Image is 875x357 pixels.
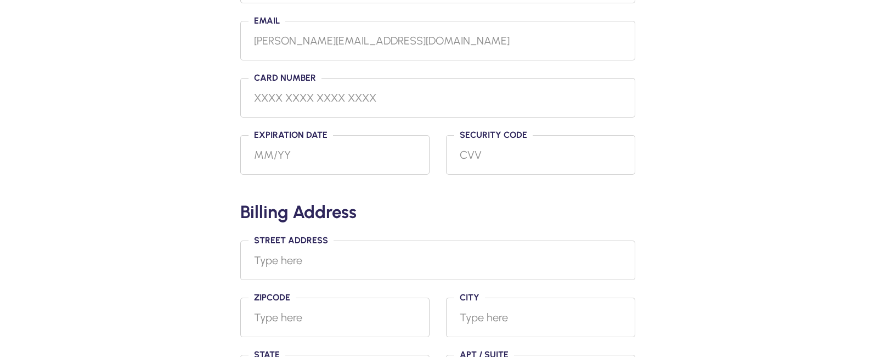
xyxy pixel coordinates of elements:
[254,89,622,107] input: XXXX XXXX XXXX XXXX
[249,293,296,302] label: Zipcode
[249,16,285,25] label: Email
[240,21,635,60] input: Email
[249,74,321,82] label: Card number
[249,131,333,140] label: Expiration date
[240,298,430,337] input: Type here
[240,201,635,223] h2: Billing Address
[454,293,485,302] label: City
[446,135,635,175] input: CVV
[454,131,533,140] label: Security code
[240,135,430,175] input: MM/YY
[249,236,334,245] label: Street Address
[446,298,635,337] input: Type here
[240,241,635,280] input: Type here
